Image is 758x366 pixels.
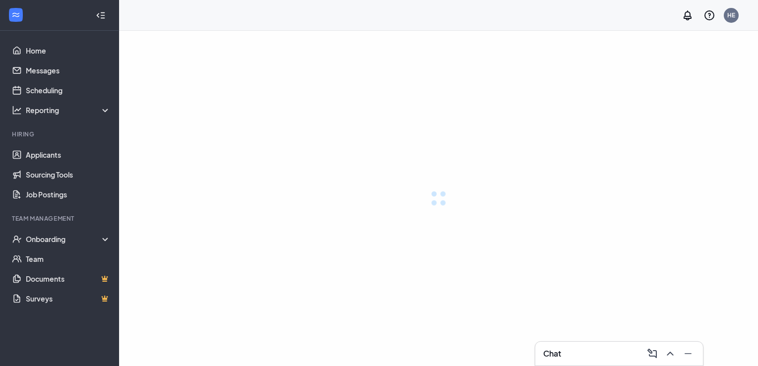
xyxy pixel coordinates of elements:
[664,348,676,360] svg: ChevronUp
[543,348,561,359] h3: Chat
[26,105,111,115] div: Reporting
[661,346,677,362] button: ChevronUp
[26,249,111,269] a: Team
[682,9,694,21] svg: Notifications
[11,10,21,20] svg: WorkstreamLogo
[26,61,111,80] a: Messages
[26,289,111,308] a: SurveysCrown
[26,269,111,289] a: DocumentsCrown
[26,184,111,204] a: Job Postings
[679,346,695,362] button: Minimize
[96,10,106,20] svg: Collapse
[703,9,715,21] svg: QuestionInfo
[727,11,735,19] div: HE
[12,130,109,138] div: Hiring
[26,41,111,61] a: Home
[12,105,22,115] svg: Analysis
[26,165,111,184] a: Sourcing Tools
[12,214,109,223] div: Team Management
[646,348,658,360] svg: ComposeMessage
[12,234,22,244] svg: UserCheck
[26,80,111,100] a: Scheduling
[682,348,694,360] svg: Minimize
[26,234,111,244] div: Onboarding
[643,346,659,362] button: ComposeMessage
[26,145,111,165] a: Applicants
